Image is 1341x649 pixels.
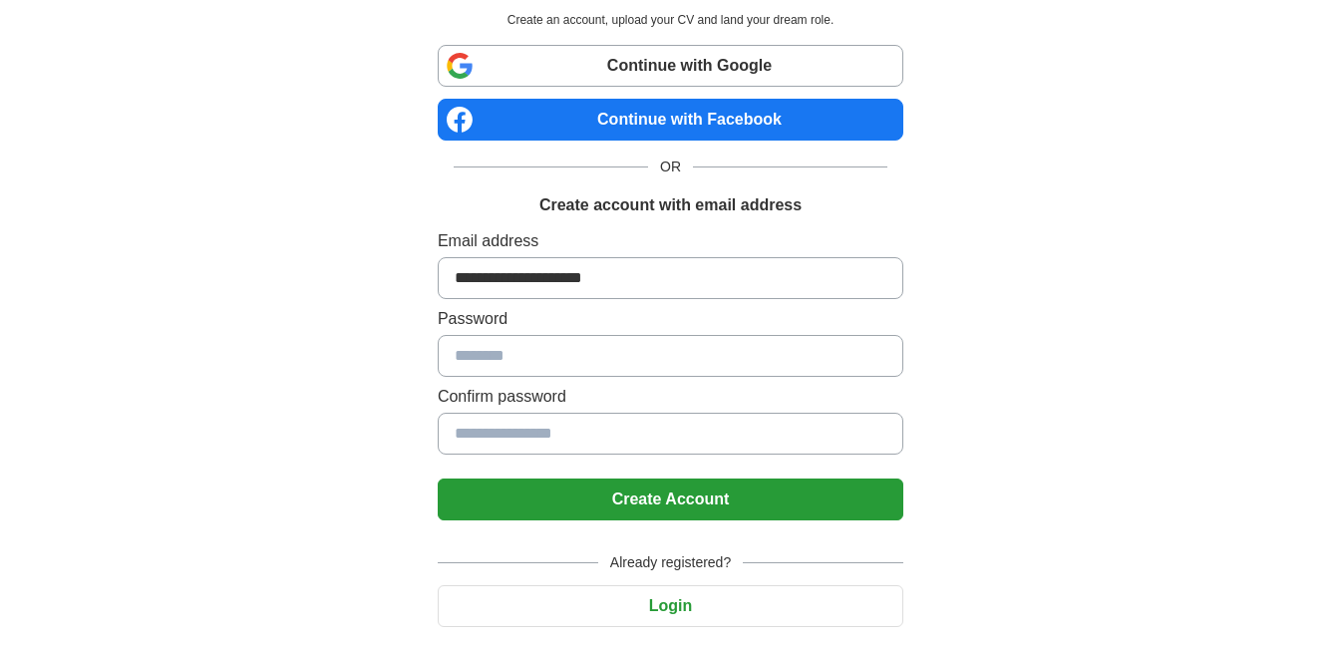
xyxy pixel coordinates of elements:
span: Already registered? [598,552,743,573]
a: Continue with Google [438,45,903,87]
a: Continue with Facebook [438,99,903,141]
a: Login [438,597,903,614]
p: Create an account, upload your CV and land your dream role. [442,11,899,29]
span: OR [648,157,693,177]
button: Login [438,585,903,627]
h1: Create account with email address [539,193,802,217]
label: Password [438,307,903,331]
label: Confirm password [438,385,903,409]
button: Create Account [438,479,903,520]
label: Email address [438,229,903,253]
